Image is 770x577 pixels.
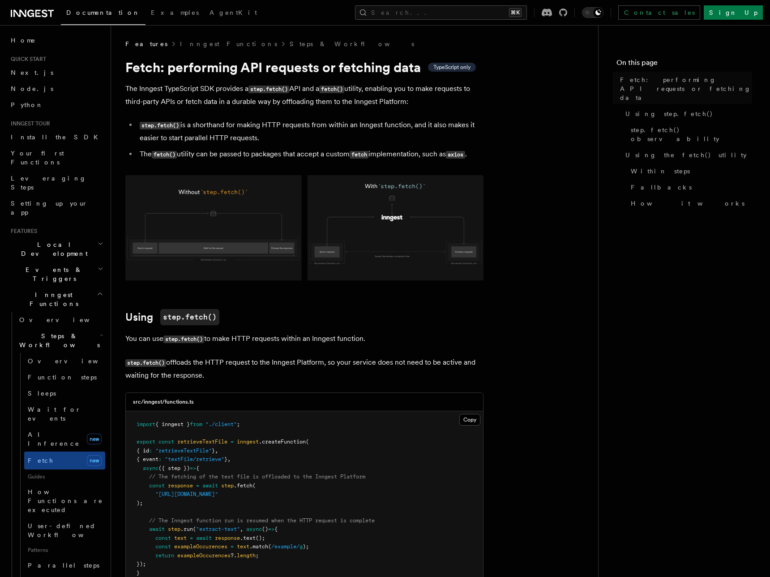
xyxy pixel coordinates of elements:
span: const [149,482,165,489]
span: , [227,456,231,462]
span: step [221,482,234,489]
span: new [87,434,102,444]
span: ( [268,543,271,550]
a: Install the SDK [7,129,105,145]
a: Wait for events [24,401,105,426]
button: Steps & Workflows [16,328,105,353]
span: ( [193,526,196,532]
span: // The fetching of the text file is offloaded to the Inngest Platform [149,474,365,480]
span: const [158,439,174,445]
a: Python [7,97,105,113]
a: AgentKit [204,3,262,24]
span: = [190,535,193,541]
span: Leveraging Steps [11,175,86,191]
a: Sign Up [704,5,763,20]
span: Next.js [11,69,53,76]
span: await [196,535,212,541]
code: step.fetch() [248,86,289,93]
button: Events & Triggers [7,262,105,287]
span: , [240,526,243,532]
span: User-defined Workflows [28,522,108,538]
button: Toggle dark mode [582,7,603,18]
button: Copy [459,414,480,426]
span: (); [256,535,265,541]
span: : [149,448,152,454]
h1: Fetch: performing API requests or fetching data [125,59,483,75]
span: response [215,535,240,541]
span: Patterns [24,543,105,557]
span: ; [256,552,259,559]
a: Function steps [24,369,105,385]
span: return [155,552,174,559]
span: "extract-text" [196,526,240,532]
a: Using the fetch() utility [622,147,752,163]
span: TypeScript only [433,64,471,71]
span: { id [137,448,149,454]
span: Install the SDK [11,133,103,141]
li: is a shorthand for making HTTP requests from within an Inngest function, and it also makes it eas... [137,119,483,144]
span: { event [137,456,158,462]
span: .fetch [234,482,252,489]
span: await [202,482,218,489]
a: Documentation [61,3,145,25]
span: } [212,448,215,454]
a: Steps & Workflows [290,39,414,48]
h3: src/inngest/functions.ts [133,398,194,405]
span: retrieveTextFile [177,439,227,445]
a: AI Inferencenew [24,426,105,452]
span: Parallel steps [28,562,99,569]
span: from [190,421,202,427]
span: Inngest Functions [7,290,97,308]
span: length [237,552,256,559]
a: Next.js [7,65,105,81]
span: ?. [231,552,237,559]
code: fetch() [319,86,344,93]
span: .run [180,526,193,532]
code: step.fetch() [160,309,219,325]
span: Sleeps [28,390,56,397]
span: "./client" [205,421,237,427]
p: You can use to make HTTP requests within an Inngest function. [125,332,483,345]
span: "retrieveTextFile" [155,448,212,454]
span: Documentation [66,9,140,16]
span: "textFile/retrieve" [165,456,224,462]
kbd: ⌘K [509,8,522,17]
span: ( [252,482,256,489]
span: Fallbacks [631,183,692,192]
span: Inngest tour [7,120,50,127]
span: text [237,543,249,550]
span: How Functions are executed [28,488,103,513]
a: Within steps [627,163,752,179]
p: The Inngest TypeScript SDK provides a API and a utility, enabling you to make requests to third-p... [125,82,483,108]
code: fetch [350,151,368,159]
span: exampleOccurences [174,543,227,550]
code: axios [446,151,465,159]
a: Examples [145,3,204,24]
span: } [137,570,140,576]
span: /example/ [271,543,299,550]
a: Parallel steps [24,557,105,573]
a: step.fetch() observability [627,122,752,147]
span: Quick start [7,56,46,63]
h4: On this page [616,57,752,72]
span: Setting up your app [11,200,88,216]
span: ( [306,439,309,445]
span: Examples [151,9,199,16]
span: const [155,543,171,550]
span: export [137,439,155,445]
a: Node.js [7,81,105,97]
span: await [149,526,165,532]
a: Overview [16,312,105,328]
span: = [196,482,199,489]
button: Local Development [7,237,105,262]
span: new [87,455,102,466]
a: How Functions are executed [24,484,105,518]
a: Overview [24,353,105,369]
code: step.fetch() [125,359,166,367]
a: Home [7,32,105,48]
span: }); [137,561,146,567]
span: => [268,526,274,532]
span: { inngest } [155,421,190,427]
p: offloads the HTTP request to the Inngest Platform, so your service does not need to be active and... [125,356,483,382]
button: Inngest Functions [7,287,105,312]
